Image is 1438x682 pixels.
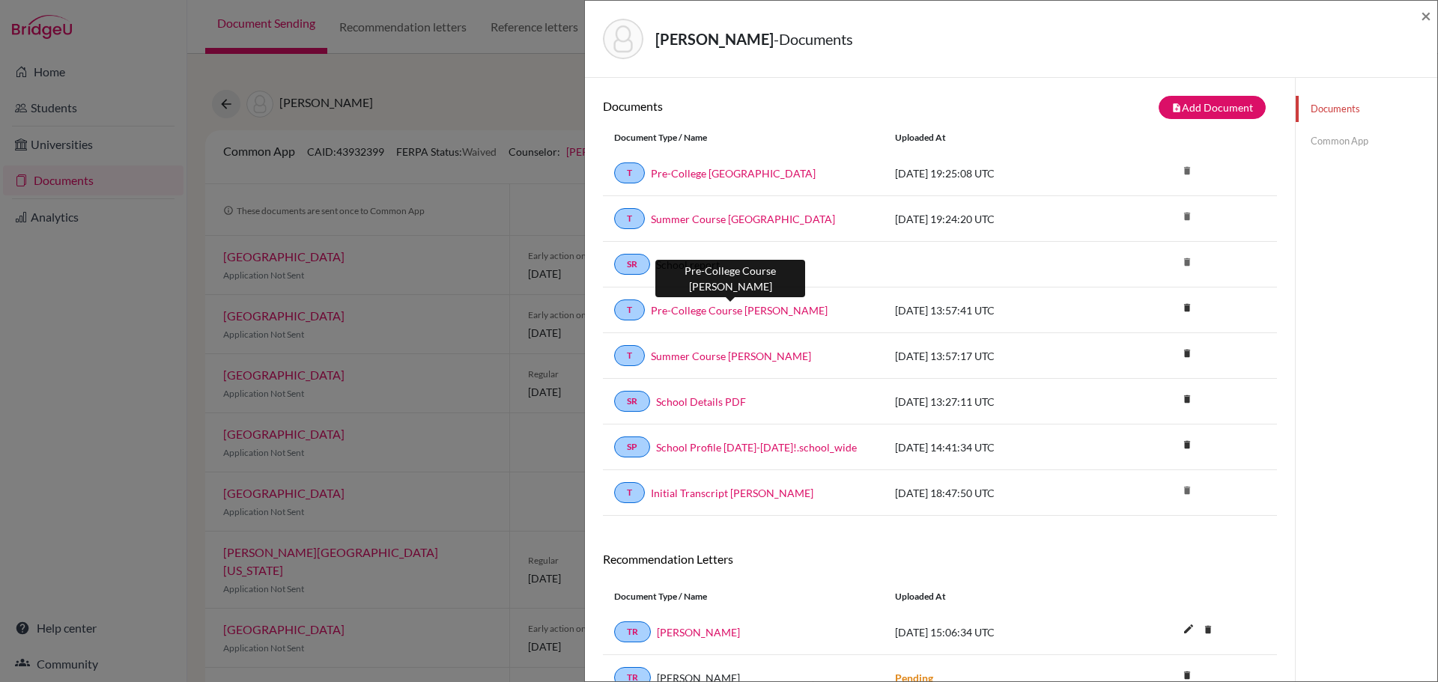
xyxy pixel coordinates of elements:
button: note_addAdd Document [1159,96,1266,119]
span: × [1421,4,1431,26]
i: delete [1176,205,1198,228]
a: delete [1176,299,1198,319]
h6: Recommendation Letters [603,552,1277,566]
i: delete [1176,159,1198,182]
a: T [614,208,645,229]
a: delete [1176,390,1198,410]
i: delete [1176,251,1198,273]
a: School Details PDF [656,394,746,409]
div: [DATE] 13:57:17 UTC [884,348,1108,364]
div: [DATE] 14:41:34 UTC [884,439,1108,455]
a: TR [614,621,651,642]
strong: [PERSON_NAME] [655,30,774,48]
a: delete [1176,344,1198,365]
a: Pre-College Course [PERSON_NAME] [651,302,828,318]
a: Common App [1296,128,1437,154]
a: delete [1176,436,1198,456]
span: [DATE] 15:06:34 UTC [895,626,995,639]
div: Document Type / Name [603,131,884,144]
div: Document Type / Name [603,590,884,603]
i: edit [1177,617,1201,641]
div: Uploaded at [884,131,1108,144]
a: T [614,299,645,320]
button: edit [1176,619,1201,642]
i: delete [1176,296,1198,319]
a: SP [614,436,650,457]
a: T [614,162,645,183]
h6: Documents [603,99,940,113]
a: T [614,345,645,366]
span: - Documents [774,30,853,48]
a: Summer Course [GEOGRAPHIC_DATA] [651,211,835,227]
a: T [614,482,645,503]
a: Pre-College [GEOGRAPHIC_DATA] [651,165,816,181]
div: [DATE] 19:24:20 UTC [884,211,1108,227]
a: Initial Transcript [PERSON_NAME] [651,485,813,501]
a: School Profile [DATE]-[DATE]!.school_wide [656,439,857,455]
a: delete [1197,621,1219,641]
a: Summer Course [PERSON_NAME] [651,348,811,364]
i: delete [1176,388,1198,410]
i: delete [1197,618,1219,641]
a: [PERSON_NAME] [657,624,740,640]
i: delete [1176,433,1198,456]
div: [DATE] 13:57:41 UTC [884,302,1108,318]
i: note_add [1171,103,1182,113]
a: SR [614,254,650,275]
i: delete [1176,479,1198,502]
a: Documents [1296,96,1437,122]
button: Close [1421,7,1431,25]
i: delete [1176,342,1198,365]
div: [DATE] 19:25:08 UTC [884,165,1108,181]
div: [DATE] 18:47:50 UTC [884,485,1108,501]
div: Uploaded at [884,590,1108,603]
div: Pre-College Course [PERSON_NAME] [655,260,805,297]
a: SR [614,391,650,412]
div: [DATE] 13:27:11 UTC [884,394,1108,409]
